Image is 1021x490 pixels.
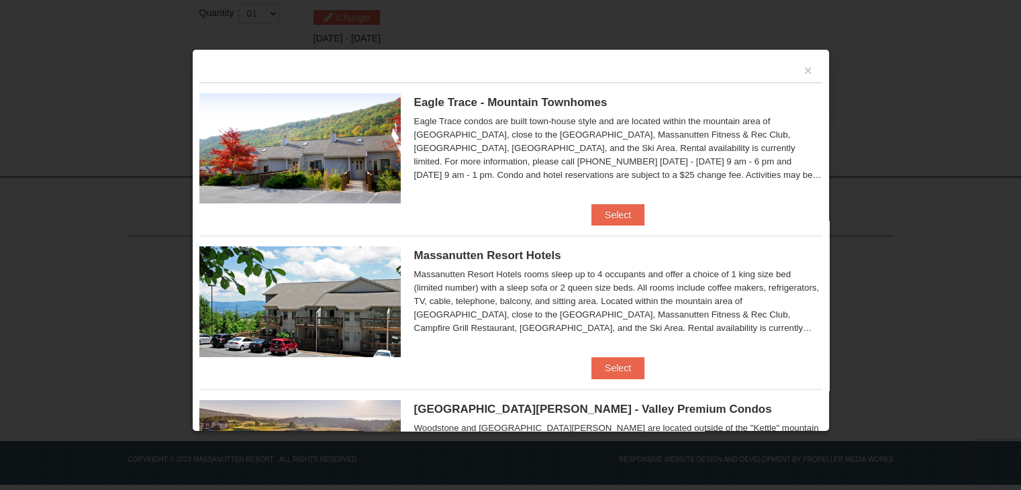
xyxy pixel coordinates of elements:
[414,403,772,415] span: [GEOGRAPHIC_DATA][PERSON_NAME] - Valley Premium Condos
[414,268,822,335] div: Massanutten Resort Hotels rooms sleep up to 4 occupants and offer a choice of 1 king size bed (li...
[414,422,822,489] div: Woodstone and [GEOGRAPHIC_DATA][PERSON_NAME] are located outside of the "Kettle" mountain area an...
[414,249,561,262] span: Massanutten Resort Hotels
[199,93,401,203] img: 19218983-1-9b289e55.jpg
[199,246,401,356] img: 19219026-1-e3b4ac8e.jpg
[591,357,644,379] button: Select
[804,64,812,77] button: ×
[414,115,822,182] div: Eagle Trace condos are built town-house style and are located within the mountain area of [GEOGRA...
[414,96,607,109] span: Eagle Trace - Mountain Townhomes
[591,204,644,226] button: Select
